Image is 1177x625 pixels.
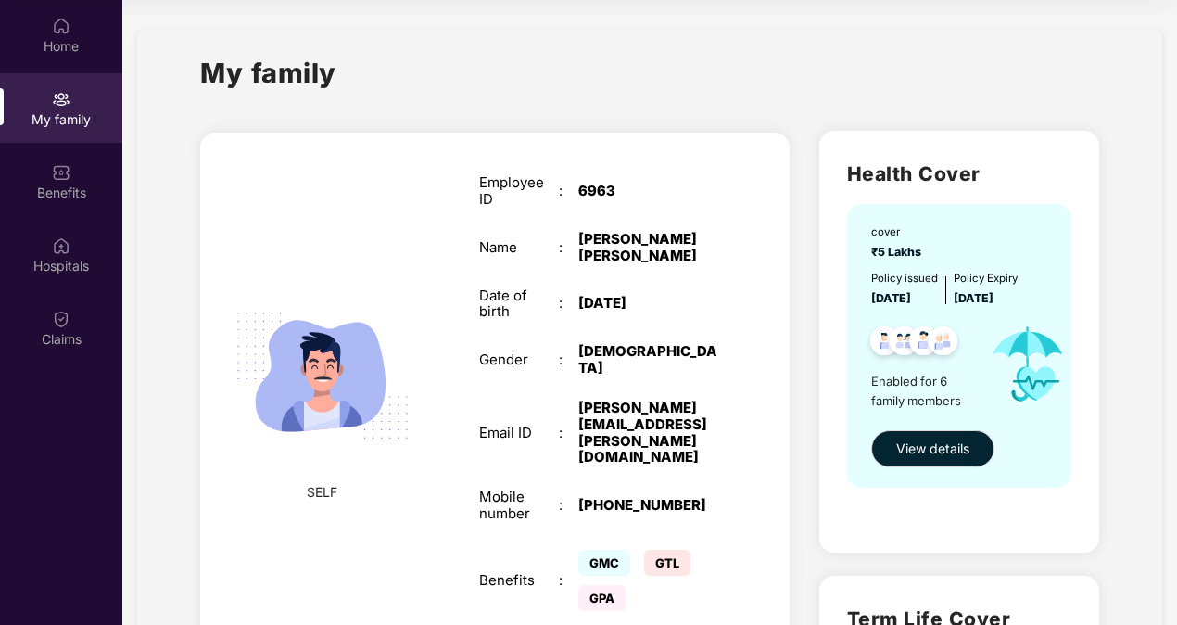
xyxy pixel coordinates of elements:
img: svg+xml;base64,PHN2ZyBpZD0iQ2xhaW0iIHhtbG5zPSJodHRwOi8vd3d3LnczLm9yZy8yMDAwL3N2ZyIgd2lkdGg9IjIwIi... [52,310,70,328]
span: GPA [578,585,626,611]
div: : [559,295,578,312]
div: : [559,239,578,256]
img: svg+xml;base64,PHN2ZyB4bWxucz0iaHR0cDovL3d3dy53My5vcmcvMjAwMC9zdmciIHdpZHRoPSI0OC45MTUiIGhlaWdodD... [881,321,927,366]
div: : [559,351,578,368]
div: : [559,497,578,514]
img: svg+xml;base64,PHN2ZyB4bWxucz0iaHR0cDovL3d3dy53My5vcmcvMjAwMC9zdmciIHdpZHRoPSI0OC45NDMiIGhlaWdodD... [901,321,946,366]
span: [DATE] [871,291,911,305]
div: [PHONE_NUMBER] [578,497,717,514]
div: [DATE] [578,295,717,312]
span: [DATE] [954,291,993,305]
div: [DEMOGRAPHIC_DATA] [578,343,717,376]
div: Policy issued [871,271,938,287]
h1: My family [200,52,336,94]
span: ₹5 Lakhs [871,245,927,259]
span: View details [896,439,969,459]
img: icon [976,308,1080,421]
div: : [559,425,578,441]
img: svg+xml;base64,PHN2ZyBpZD0iSG9zcGl0YWxzIiB4bWxucz0iaHR0cDovL3d3dy53My5vcmcvMjAwMC9zdmciIHdpZHRoPS... [52,236,70,255]
img: svg+xml;base64,PHN2ZyB4bWxucz0iaHR0cDovL3d3dy53My5vcmcvMjAwMC9zdmciIHdpZHRoPSIyMjQiIGhlaWdodD0iMT... [216,269,430,483]
div: Email ID [479,425,559,441]
button: View details [871,430,994,467]
img: svg+xml;base64,PHN2ZyBpZD0iSG9tZSIgeG1sbnM9Imh0dHA6Ly93d3cudzMub3JnLzIwMDAvc3ZnIiB3aWR0aD0iMjAiIG... [52,17,70,35]
img: svg+xml;base64,PHN2ZyBpZD0iQmVuZWZpdHMiIHhtbG5zPSJodHRwOi8vd3d3LnczLm9yZy8yMDAwL3N2ZyIgd2lkdGg9Ij... [52,163,70,182]
div: Mobile number [479,489,559,522]
span: GTL [644,550,690,576]
div: Employee ID [479,174,559,208]
img: svg+xml;base64,PHN2ZyB3aWR0aD0iMjAiIGhlaWdodD0iMjAiIHZpZXdCb3g9IjAgMCAyMCAyMCIgZmlsbD0ibm9uZSIgeG... [52,90,70,108]
div: : [559,572,578,589]
span: GMC [578,550,630,576]
div: Benefits [479,572,559,589]
img: svg+xml;base64,PHN2ZyB4bWxucz0iaHR0cDovL3d3dy53My5vcmcvMjAwMC9zdmciIHdpZHRoPSI0OC45NDMiIGhlaWdodD... [920,321,966,366]
div: [PERSON_NAME][EMAIL_ADDRESS][PERSON_NAME][DOMAIN_NAME] [578,400,717,466]
div: cover [871,224,927,241]
div: Gender [479,351,559,368]
span: SELF [307,482,337,503]
div: [PERSON_NAME] [PERSON_NAME] [578,231,717,264]
img: svg+xml;base64,PHN2ZyB4bWxucz0iaHR0cDovL3d3dy53My5vcmcvMjAwMC9zdmciIHdpZHRoPSI0OC45NDMiIGhlaWdodD... [862,321,907,366]
h2: Health Cover [847,159,1071,189]
div: : [559,183,578,199]
div: Name [479,239,559,256]
div: Date of birth [479,287,559,321]
span: Enabled for 6 family members [871,372,976,410]
div: Policy Expiry [954,271,1018,287]
div: 6963 [578,183,717,199]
